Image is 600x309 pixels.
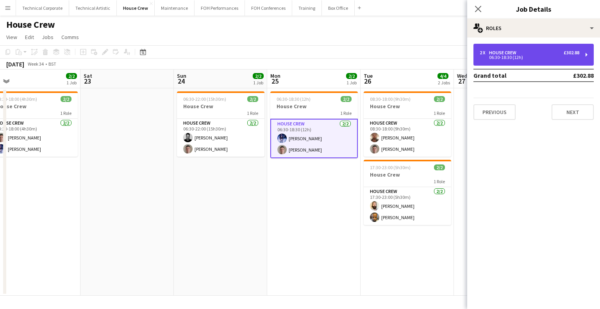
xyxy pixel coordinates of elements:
[473,104,516,120] button: Previous
[16,0,69,16] button: Technical Corporate
[341,96,352,102] span: 2/2
[346,73,357,79] span: 2/2
[467,4,600,14] h3: Job Details
[6,19,55,30] h1: House Crew
[480,55,579,59] div: 06:30-18:30 (12h)
[322,0,355,16] button: Box Office
[58,32,82,42] a: Comms
[270,91,358,158] app-job-card: 06:30-18:30 (12h)2/2House Crew1 RoleHouse Crew2/206:30-18:30 (12h)[PERSON_NAME][PERSON_NAME]
[364,119,451,157] app-card-role: House Crew2/208:30-18:00 (9h30m)[PERSON_NAME][PERSON_NAME]
[364,103,451,110] h3: House Crew
[42,34,54,41] span: Jobs
[340,110,352,116] span: 1 Role
[177,103,264,110] h3: House Crew
[270,119,358,158] app-card-role: House Crew2/206:30-18:30 (12h)[PERSON_NAME][PERSON_NAME]
[370,96,411,102] span: 08:30-18:00 (9h30m)
[552,104,594,120] button: Next
[364,187,451,225] app-card-role: House Crew2/217:30-23:00 (5h30m)[PERSON_NAME][PERSON_NAME]
[177,91,264,157] app-job-card: 06:30-22:00 (15h30m)2/2House Crew1 RoleHouse Crew2/206:30-22:00 (15h30m)[PERSON_NAME][PERSON_NAME]
[247,110,258,116] span: 1 Role
[22,32,37,42] a: Edit
[547,69,594,82] td: £302.88
[69,0,117,16] button: Technical Artistic
[84,72,92,79] span: Sat
[177,72,186,79] span: Sun
[362,77,373,86] span: 26
[183,96,226,102] span: 06:30-22:00 (15h30m)
[346,80,357,86] div: 1 Job
[438,80,450,86] div: 2 Jobs
[177,119,264,157] app-card-role: House Crew2/206:30-22:00 (15h30m)[PERSON_NAME][PERSON_NAME]
[253,80,263,86] div: 1 Job
[247,96,258,102] span: 2/2
[364,160,451,225] app-job-card: 17:30-23:00 (5h30m)2/2House Crew1 RoleHouse Crew2/217:30-23:00 (5h30m)[PERSON_NAME][PERSON_NAME]
[270,103,358,110] h3: House Crew
[61,96,71,102] span: 2/2
[3,32,20,42] a: View
[61,34,79,41] span: Comms
[437,73,448,79] span: 4/4
[48,61,56,67] div: BST
[434,179,445,184] span: 1 Role
[364,72,373,79] span: Tue
[480,50,489,55] div: 2 x
[473,69,547,82] td: Grand total
[245,0,292,16] button: FOH Conferences
[564,50,579,55] div: £302.88
[364,91,451,157] app-job-card: 08:30-18:00 (9h30m)2/2House Crew1 RoleHouse Crew2/208:30-18:00 (9h30m)[PERSON_NAME][PERSON_NAME]
[6,60,24,68] div: [DATE]
[489,50,520,55] div: House Crew
[253,73,264,79] span: 2/2
[176,77,186,86] span: 24
[117,0,155,16] button: House Crew
[66,80,77,86] div: 1 Job
[6,34,17,41] span: View
[370,164,411,170] span: 17:30-23:00 (5h30m)
[60,110,71,116] span: 1 Role
[434,110,445,116] span: 1 Role
[39,32,57,42] a: Jobs
[25,34,34,41] span: Edit
[26,61,45,67] span: Week 34
[277,96,311,102] span: 06:30-18:30 (12h)
[467,19,600,38] div: Roles
[82,77,92,86] span: 23
[434,96,445,102] span: 2/2
[66,73,77,79] span: 2/2
[434,164,445,170] span: 2/2
[457,72,467,79] span: Wed
[364,171,451,178] h3: House Crew
[195,0,245,16] button: FOH Performances
[292,0,322,16] button: Training
[269,77,280,86] span: 25
[270,72,280,79] span: Mon
[155,0,195,16] button: Maintenance
[456,77,467,86] span: 27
